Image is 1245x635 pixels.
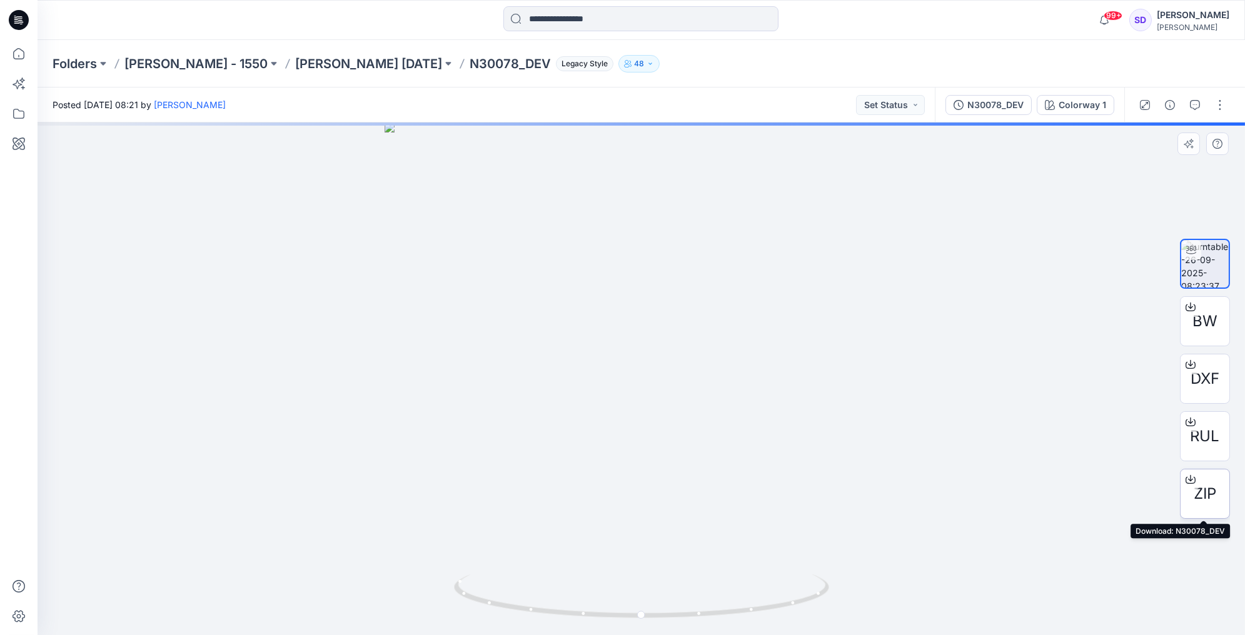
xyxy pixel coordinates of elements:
span: Legacy Style [556,56,613,71]
button: Legacy Style [551,55,613,72]
p: 48 [634,57,644,71]
div: [PERSON_NAME] [1157,7,1229,22]
button: Colorway 1 [1037,95,1114,115]
div: N30078_DEV [967,98,1024,112]
p: N30078_DEV [470,55,551,72]
a: [PERSON_NAME] - 1550 [124,55,268,72]
span: DXF [1191,367,1219,390]
a: [PERSON_NAME] [154,99,226,110]
span: Posted [DATE] 08:21 by [53,98,226,111]
a: Folders [53,55,97,72]
span: 99+ [1104,11,1122,21]
button: 48 [618,55,660,72]
button: N30078_DEV [945,95,1032,115]
button: Details [1160,95,1180,115]
a: [PERSON_NAME] [DATE] [295,55,442,72]
div: [PERSON_NAME] [1157,22,1229,32]
span: ZIP [1194,482,1216,505]
div: Colorway 1 [1059,98,1106,112]
div: SD [1129,9,1152,31]
img: turntable-26-09-2025-08:23:37 [1181,240,1229,287]
span: BW [1192,310,1217,332]
span: RUL [1191,425,1220,447]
